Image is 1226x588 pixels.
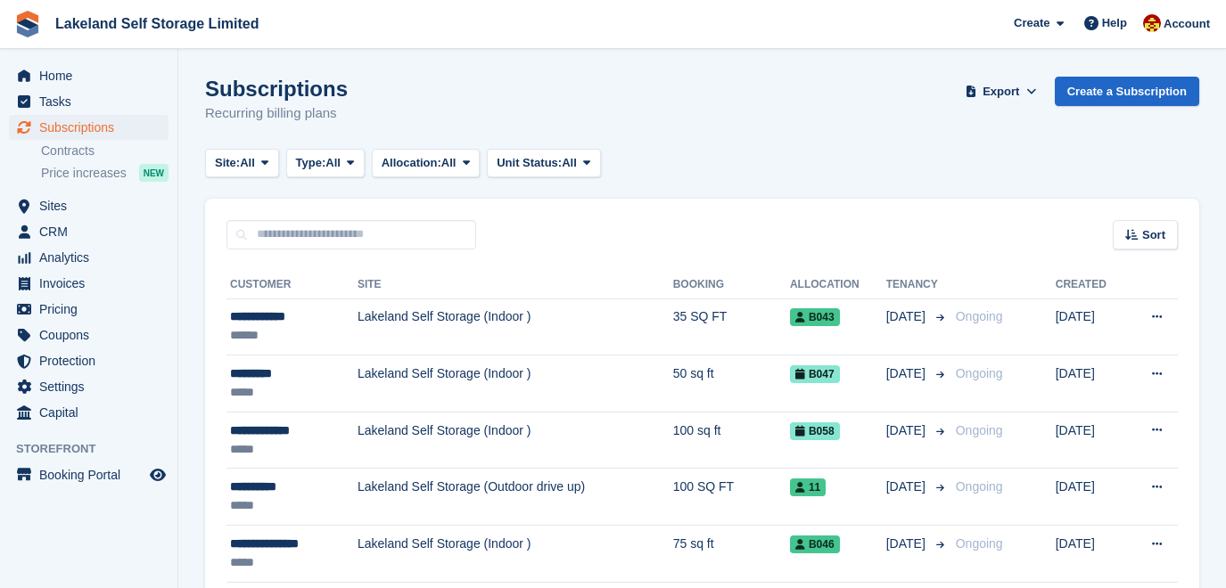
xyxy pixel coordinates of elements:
[9,271,169,296] a: menu
[16,440,177,458] span: Storefront
[487,149,600,178] button: Unit Status: All
[9,115,169,140] a: menu
[886,535,929,553] span: [DATE]
[358,298,673,355] td: Lakeland Self Storage (Indoor )
[9,462,169,487] a: menu
[9,193,169,218] a: menu
[886,271,949,299] th: Tenancy
[790,365,840,383] span: B047
[41,165,127,182] span: Price increases
[956,479,1003,494] span: Ongoing
[983,83,1019,101] span: Export
[286,149,365,178] button: Type: All
[39,462,146,487] span: Booking Portal
[9,374,169,399] a: menu
[205,103,348,124] p: Recurring billing plans
[956,536,1003,551] span: Ongoing
[39,271,146,296] span: Invoices
[1143,14,1161,32] img: Diane Carney
[790,271,886,299] th: Allocation
[215,154,240,172] span: Site:
[886,307,929,326] span: [DATE]
[790,422,840,440] span: B058
[1014,14,1049,32] span: Create
[9,63,169,88] a: menu
[39,297,146,322] span: Pricing
[39,245,146,270] span: Analytics
[147,464,169,486] a: Preview store
[673,271,790,299] th: Booking
[673,469,790,526] td: 100 SQ FT
[673,298,790,355] td: 35 SQ FT
[358,469,673,526] td: Lakeland Self Storage (Outdoor drive up)
[886,364,929,383] span: [DATE]
[39,193,146,218] span: Sites
[1056,298,1126,355] td: [DATE]
[240,154,255,172] span: All
[358,355,673,412] td: Lakeland Self Storage (Indoor )
[673,412,790,469] td: 100 sq ft
[790,308,840,326] span: B043
[358,412,673,469] td: Lakeland Self Storage (Indoor )
[48,9,267,38] a: Lakeland Self Storage Limited
[39,89,146,114] span: Tasks
[886,478,929,496] span: [DATE]
[358,526,673,583] td: Lakeland Self Storage (Indoor )
[296,154,326,172] span: Type:
[205,77,348,101] h1: Subscriptions
[886,421,929,440] span: [DATE]
[1056,355,1126,412] td: [DATE]
[441,154,457,172] span: All
[1056,526,1126,583] td: [DATE]
[139,164,169,182] div: NEW
[962,77,1041,106] button: Export
[372,149,481,178] button: Allocation: All
[358,271,673,299] th: Site
[1102,14,1127,32] span: Help
[1142,226,1165,244] span: Sort
[39,348,146,373] span: Protection
[39,323,146,347] span: Coupons
[497,154,562,172] span: Unit Status:
[325,154,341,172] span: All
[9,219,169,244] a: menu
[956,366,1003,380] span: Ongoing
[14,11,41,37] img: stora-icon-8386f47178a22dfd0bd8f6a31ec36ba5ce8667c1dd55bd0f319d3a0aa187defe.svg
[9,348,169,373] a: menu
[41,163,169,183] a: Price increases NEW
[956,423,1003,437] span: Ongoing
[1056,469,1126,526] td: [DATE]
[673,526,790,583] td: 75 sq ft
[1055,77,1199,106] a: Create a Subscription
[39,115,146,140] span: Subscriptions
[562,154,577,172] span: All
[9,297,169,322] a: menu
[39,374,146,399] span: Settings
[9,89,169,114] a: menu
[9,400,169,425] a: menu
[39,63,146,88] span: Home
[790,478,826,496] span: 11
[226,271,358,299] th: Customer
[205,149,279,178] button: Site: All
[39,219,146,244] span: CRM
[9,323,169,347] a: menu
[1164,15,1210,33] span: Account
[39,400,146,425] span: Capital
[382,154,441,172] span: Allocation:
[956,309,1003,323] span: Ongoing
[1056,412,1126,469] td: [DATE]
[41,143,169,159] a: Contracts
[9,245,169,270] a: menu
[790,535,840,553] span: B046
[1056,271,1126,299] th: Created
[673,355,790,412] td: 50 sq ft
